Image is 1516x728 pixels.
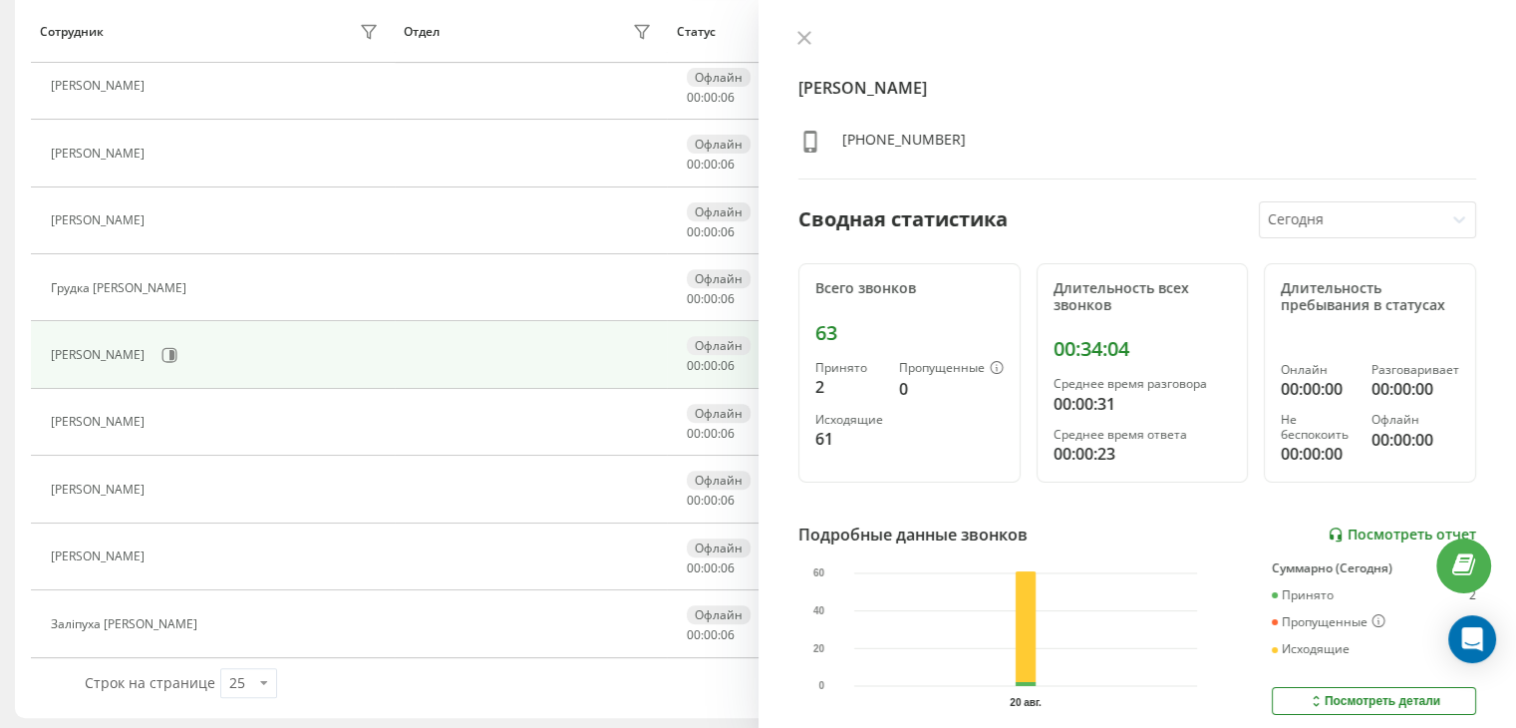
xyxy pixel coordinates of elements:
[1054,337,1232,361] div: 00:34:04
[1328,527,1476,544] a: Посмотреть отчет
[1272,642,1350,656] div: Исходящие
[721,626,735,643] span: 06
[687,357,701,374] span: 00
[687,225,735,239] div: : :
[40,25,104,39] div: Сотрудник
[1371,363,1459,377] div: Разговаривает
[687,404,751,423] div: Офлайн
[1272,588,1334,602] div: Принято
[704,626,718,643] span: 00
[704,559,718,576] span: 00
[51,483,150,497] div: [PERSON_NAME]
[842,130,966,159] div: [PHONE_NUMBER]
[721,156,735,173] span: 06
[1054,392,1232,416] div: 00:00:31
[899,361,1004,377] div: Пропущенные
[813,643,825,654] text: 20
[687,158,735,172] div: : :
[51,79,150,93] div: [PERSON_NAME]
[815,413,883,427] div: Исходящие
[687,359,735,373] div: : :
[687,135,751,154] div: Офлайн
[721,89,735,106] span: 06
[687,269,751,288] div: Офлайн
[1371,428,1459,452] div: 00:00:00
[815,375,883,399] div: 2
[1054,280,1232,314] div: Длительность всех звонков
[721,223,735,240] span: 06
[677,25,716,39] div: Статус
[815,361,883,375] div: Принято
[1469,588,1476,602] div: 2
[899,377,1004,401] div: 0
[721,425,735,442] span: 06
[687,471,751,490] div: Офлайн
[704,425,718,442] span: 00
[51,617,202,631] div: Заліпуха [PERSON_NAME]
[798,76,1477,100] h4: [PERSON_NAME]
[1272,687,1476,715] button: Посмотреть детали
[687,539,751,557] div: Офлайн
[687,89,701,106] span: 00
[1054,377,1232,391] div: Среднее время разговора
[85,673,215,692] span: Строк на странице
[721,559,735,576] span: 06
[687,68,751,87] div: Офлайн
[1371,413,1459,427] div: Офлайн
[229,673,245,693] div: 25
[1469,614,1476,630] div: 0
[1054,428,1232,442] div: Среднее время ответа
[51,415,150,429] div: [PERSON_NAME]
[687,202,751,221] div: Офлайн
[51,213,150,227] div: [PERSON_NAME]
[687,156,701,173] span: 00
[704,492,718,509] span: 00
[1308,693,1440,709] div: Посмотреть детали
[51,549,150,563] div: [PERSON_NAME]
[404,25,440,39] div: Отдел
[51,147,150,161] div: [PERSON_NAME]
[815,280,1004,297] div: Всего звонков
[704,156,718,173] span: 00
[798,523,1028,546] div: Подробные данные звонков
[687,494,735,508] div: : :
[687,91,735,105] div: : :
[721,357,735,374] span: 06
[1281,377,1356,401] div: 00:00:00
[815,427,883,451] div: 61
[51,348,150,362] div: [PERSON_NAME]
[1272,561,1476,575] div: Суммарно (Сегодня)
[1281,442,1356,466] div: 00:00:00
[704,89,718,106] span: 00
[721,492,735,509] span: 06
[687,605,751,624] div: Офлайн
[687,628,735,642] div: : :
[687,626,701,643] span: 00
[687,561,735,575] div: : :
[687,427,735,441] div: : :
[1281,280,1459,314] div: Длительность пребывания в статусах
[813,567,825,578] text: 60
[51,281,191,295] div: Грудка [PERSON_NAME]
[687,292,735,306] div: : :
[1448,615,1496,663] div: Open Intercom Messenger
[704,223,718,240] span: 00
[721,290,735,307] span: 06
[1281,363,1356,377] div: Онлайн
[687,336,751,355] div: Офлайн
[687,425,701,442] span: 00
[798,204,1008,234] div: Сводная статистика
[687,223,701,240] span: 00
[687,290,701,307] span: 00
[1054,442,1232,466] div: 00:00:23
[1010,697,1042,708] text: 20 авг.
[704,290,718,307] span: 00
[1281,413,1356,442] div: Не беспокоить
[1371,377,1459,401] div: 00:00:00
[687,559,701,576] span: 00
[1272,614,1385,630] div: Пропущенные
[818,680,824,691] text: 0
[815,321,1004,345] div: 63
[704,357,718,374] span: 00
[687,492,701,509] span: 00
